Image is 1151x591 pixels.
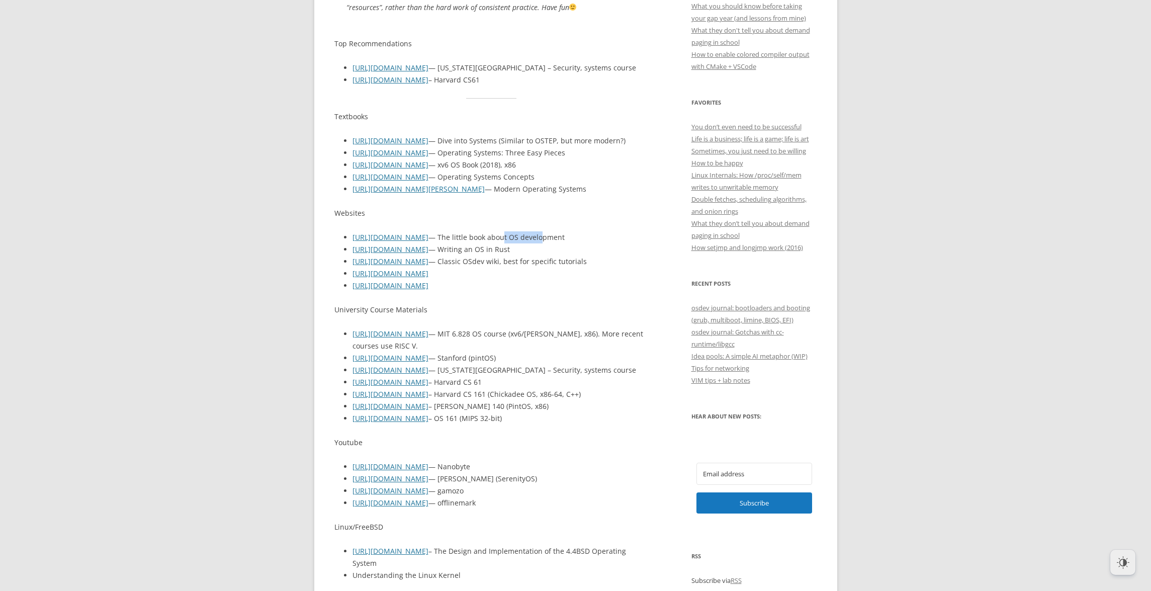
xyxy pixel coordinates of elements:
[352,231,649,243] li: — The little book about OS development
[352,474,428,483] a: [URL][DOMAIN_NAME]
[691,219,810,240] a: What they don’t tell you about demand paging in school
[352,412,649,425] li: – OS 161 (MIPS 32-bit)
[352,473,649,485] li: — [PERSON_NAME] (SerenityOS)
[352,329,428,339] a: [URL][DOMAIN_NAME]
[691,278,817,290] h3: Recent Posts
[352,172,428,182] a: [URL][DOMAIN_NAME]
[352,171,649,183] li: — Operating Systems Concepts
[352,74,649,86] li: – Harvard CS61
[352,485,649,497] li: — gamozo
[334,111,649,123] p: Textbooks
[352,159,649,171] li: — xv6 OS Book (2018), x86
[691,327,784,349] a: osdev journal: Gotchas with cc-runtime/libgcc
[352,269,428,278] a: [URL][DOMAIN_NAME]
[352,147,649,159] li: — Operating Systems: Three Easy Pieces
[334,207,649,219] p: Websites
[352,257,428,266] a: [URL][DOMAIN_NAME]
[352,401,428,411] a: [URL][DOMAIN_NAME]
[334,437,649,449] p: Youtube
[334,521,649,533] p: Linux/FreeBSD
[352,545,649,569] li: – The Design and Implementation of the 4.4BSD Operating System
[352,183,649,195] li: — Modern Operating Systems
[352,281,428,290] a: [URL][DOMAIN_NAME]
[352,256,649,268] li: — Classic OSdev wiki, best for specific tutorials
[691,243,803,252] a: How setjmp and longjmp work (2016)
[352,365,428,375] a: [URL][DOMAIN_NAME]
[691,50,810,71] a: How to enable colored compiler output with CMake + VSCode
[352,498,428,508] a: [URL][DOMAIN_NAME]
[352,388,649,400] li: – Harvard CS 161 (Chickadee OS, x86-64, C++)
[352,353,428,363] a: [URL][DOMAIN_NAME]
[352,63,428,72] a: [URL][DOMAIN_NAME]
[691,122,802,131] a: You don’t even need to be successful
[352,497,649,509] li: — offlinemark
[352,569,649,581] li: Understanding the Linux Kernel
[691,26,810,47] a: What they don't tell you about demand paging in school
[696,492,812,514] button: Subscribe
[691,410,817,423] h3: Hear about new posts:
[352,135,649,147] li: — Dive into Systems (Similar to OSTEP, but more modern?)
[352,389,428,399] a: [URL][DOMAIN_NAME]
[352,148,428,157] a: [URL][DOMAIN_NAME]
[352,243,649,256] li: — Writing an OS in Rust
[731,576,742,585] a: RSS
[352,546,428,556] a: [URL][DOMAIN_NAME]
[691,158,743,167] a: How to be happy
[696,463,812,485] input: Email address
[352,486,428,495] a: [URL][DOMAIN_NAME]
[691,134,809,143] a: Life is a business; life is a game; life is art
[569,4,576,11] img: 🙂
[691,195,807,216] a: Double fetches, scheduling algorithms, and onion rings
[691,364,749,373] a: Tips for networking
[352,376,649,388] li: – Harvard CS 61
[352,244,428,254] a: [URL][DOMAIN_NAME]
[691,171,802,192] a: Linux Internals: How /proc/self/mem writes to unwritable memory
[352,461,649,473] li: — Nanobyte
[352,400,649,412] li: – [PERSON_NAME] 140 (PintOS, x86)
[352,136,428,145] a: [URL][DOMAIN_NAME]
[691,146,806,155] a: Sometimes, you just need to be willing
[691,550,817,562] h3: RSS
[334,38,649,50] p: Top Recommendations
[691,352,808,361] a: Idea pools: A simple AI metaphor (WIP)
[352,377,428,387] a: [URL][DOMAIN_NAME]
[352,160,428,170] a: [URL][DOMAIN_NAME]
[352,232,428,242] a: [URL][DOMAIN_NAME]
[691,97,817,109] h3: Favorites
[352,352,649,364] li: — Stanford (pintOS)
[352,328,649,352] li: — MIT 6.828 OS course (xv6/[PERSON_NAME], x86). More recent courses use RISC V.
[691,303,810,324] a: osdev journal: bootloaders and booting (grub, multiboot, limine, BIOS, EFI)
[334,304,649,316] p: University Course Materials
[352,364,649,376] li: — [US_STATE][GEOGRAPHIC_DATA] – Security, systems course
[352,462,428,471] a: [URL][DOMAIN_NAME]
[352,413,428,423] a: [URL][DOMAIN_NAME]
[691,2,806,23] a: What you should know before taking your gap year (and lessons from mine)
[691,376,750,385] a: VIM tips + lab notes
[691,574,817,586] p: Subscribe via
[352,75,428,85] a: [URL][DOMAIN_NAME]
[352,62,649,74] li: — [US_STATE][GEOGRAPHIC_DATA] – Security, systems course
[352,184,485,194] a: [URL][DOMAIN_NAME][PERSON_NAME]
